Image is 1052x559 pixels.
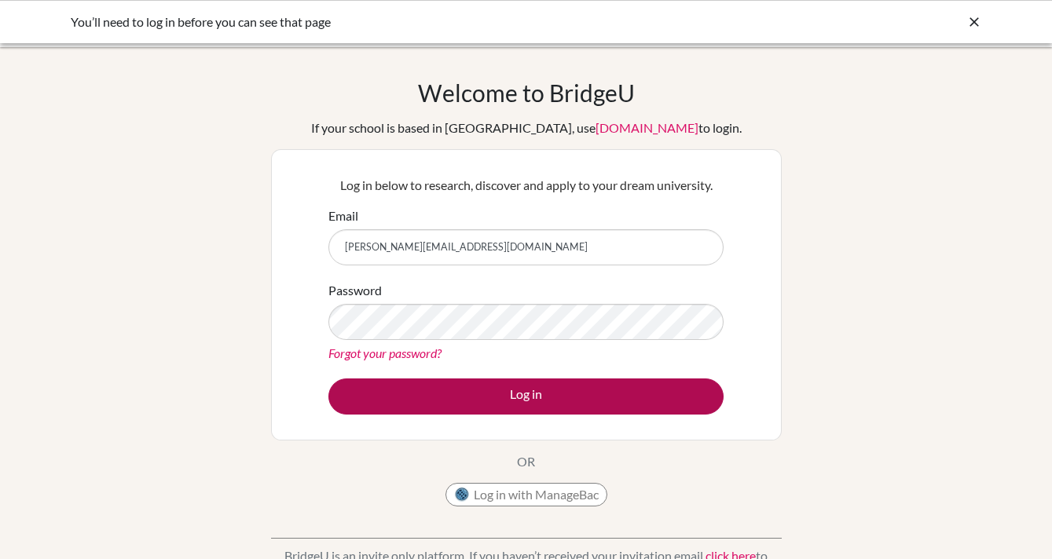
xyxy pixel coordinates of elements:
label: Password [328,281,382,300]
p: Log in below to research, discover and apply to your dream university. [328,176,724,195]
h1: Welcome to BridgeU [418,79,635,107]
p: OR [517,452,535,471]
button: Log in [328,378,724,415]
a: Forgot your password? [328,345,442,360]
button: Log in with ManageBac [445,483,607,506]
a: [DOMAIN_NAME] [596,120,698,135]
div: You’ll need to log in before you can see that page [71,13,746,31]
label: Email [328,206,358,225]
div: If your school is based in [GEOGRAPHIC_DATA], use to login. [311,119,742,137]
